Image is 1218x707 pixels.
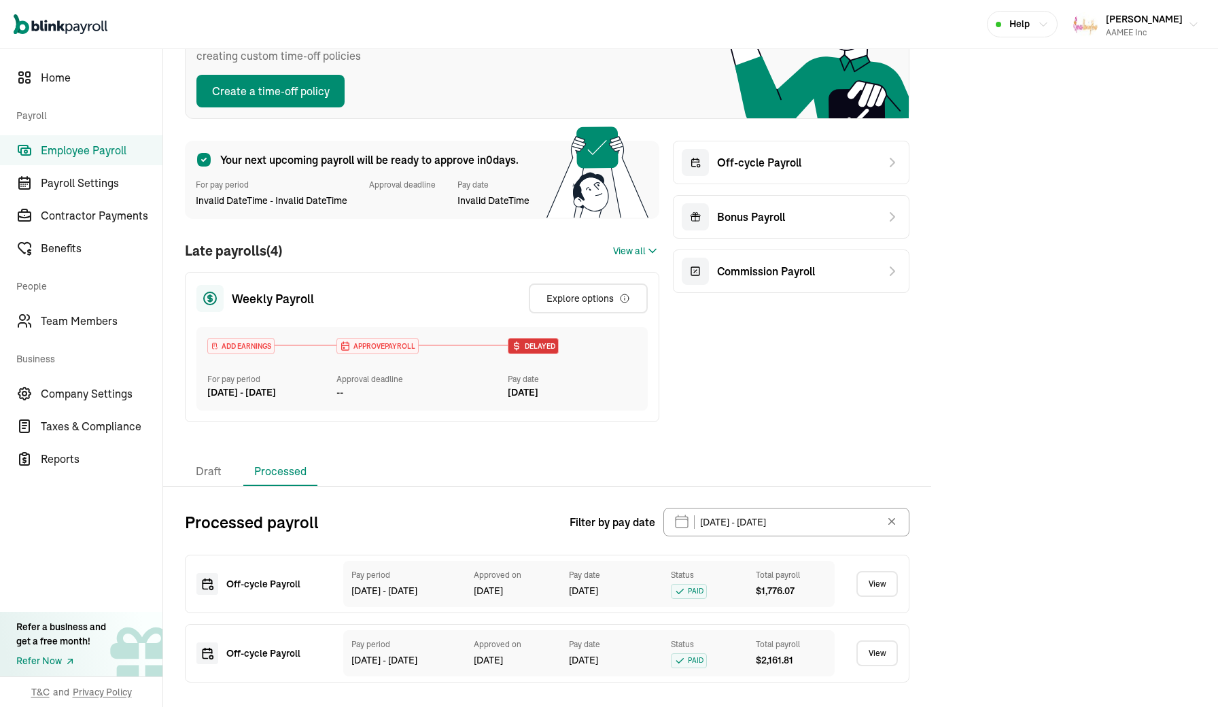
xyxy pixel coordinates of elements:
[522,341,555,351] span: Delayed
[474,569,555,581] div: Approved on
[41,142,162,158] span: Employee Payroll
[756,638,827,651] div: Total payroll
[243,458,317,486] li: Processed
[16,95,154,133] span: Payroll
[196,194,347,208] span: Invalid DateTime - Invalid DateTime
[14,5,107,44] nav: Global
[671,584,707,599] span: PAID
[351,569,460,581] div: Pay period
[671,653,707,668] span: PAID
[717,263,815,279] span: Commission Payroll
[220,152,519,168] span: Your next upcoming payroll will be ready to approve in 0 days.
[232,290,314,308] span: Weekly Payroll
[185,511,570,533] h2: Processed payroll
[185,458,232,486] li: Draft
[16,339,154,376] span: Business
[336,385,343,400] div: --
[16,620,106,649] div: Refer a business and get a free month!
[351,638,460,651] div: Pay period
[16,266,154,303] span: People
[756,569,827,581] div: Total payroll
[613,244,646,258] span: View all
[569,569,657,581] div: Pay date
[208,339,274,353] div: ADD EARNINGS
[663,508,909,536] input: mm/dd/yyyy to mm/dd/yyyy
[185,241,282,261] h1: Late payrolls (4)
[671,638,742,651] div: Status
[196,75,345,107] button: Create a time-off policy
[1009,17,1030,31] span: Help
[457,179,529,191] span: Pay date
[41,418,162,434] span: Taxes & Compliance
[351,584,460,598] div: [DATE] - [DATE]
[569,653,657,668] div: [DATE]
[351,653,460,668] div: [DATE] - [DATE]
[756,584,795,598] span: $ 1,776.07
[474,638,555,651] div: Approved on
[31,685,50,699] span: T&C
[570,514,655,530] span: Filter by pay date
[474,584,555,598] div: [DATE]
[1106,27,1183,39] div: AAMEE Inc
[41,385,162,402] span: Company Settings
[196,179,347,191] span: For pay period
[1150,642,1218,707] iframe: Chat Widget
[351,341,415,351] span: APPROVE PAYROLL
[41,240,162,256] span: Benefits
[987,11,1058,37] button: Help
[856,640,898,666] a: View
[569,638,657,651] div: Pay date
[41,69,162,86] span: Home
[474,653,555,668] div: [DATE]
[1106,13,1183,25] span: [PERSON_NAME]
[41,451,162,467] span: Reports
[546,292,630,305] div: Explore options
[1068,7,1204,41] button: [PERSON_NAME]AAMEE Inc
[717,154,801,171] span: Off-cycle Payroll
[717,209,785,225] span: Bonus Payroll
[226,577,321,591] div: Off-cycle Payroll
[457,194,529,208] span: Invalid DateTime
[336,373,503,385] div: Approval deadline
[756,653,793,668] span: $ 2,161.81
[41,313,162,329] span: Team Members
[207,385,336,400] div: [DATE] - [DATE]
[16,654,106,668] a: Refer Now
[369,179,436,191] span: Approval deadline
[613,243,659,259] button: View all
[207,373,336,385] div: For pay period
[226,646,321,661] div: Off-cycle Payroll
[529,283,648,313] button: Explore options
[671,569,742,581] div: Status
[41,207,162,224] span: Contractor Payments
[41,175,162,191] span: Payroll Settings
[508,373,637,385] div: Pay date
[73,685,132,699] span: Privacy Policy
[569,584,657,598] div: [DATE]
[508,385,637,400] div: [DATE]
[856,571,898,597] a: View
